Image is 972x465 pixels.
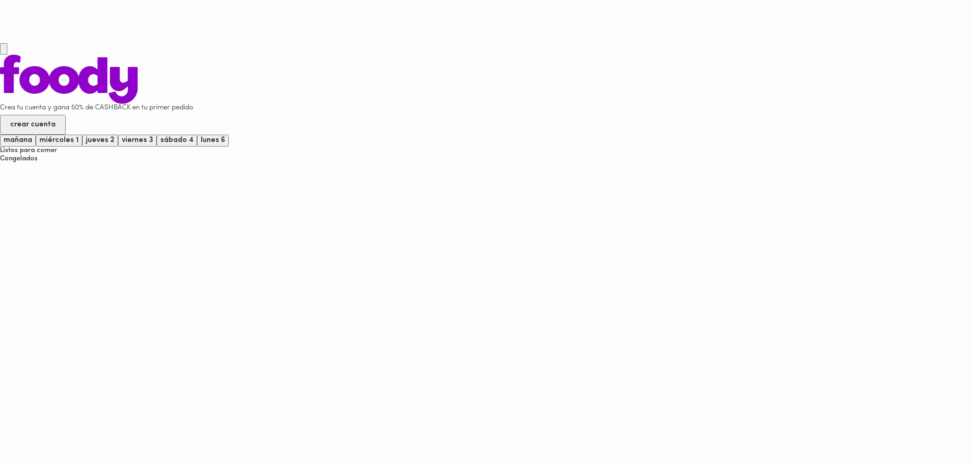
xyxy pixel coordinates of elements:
[86,136,114,144] span: jueves 2
[40,136,79,144] span: miércoles 1
[201,136,225,144] span: lunes 6
[118,135,157,146] button: viernes 3
[82,135,118,146] button: jueves 2
[160,136,193,144] span: sábado 4
[157,135,197,146] button: sábado 4
[122,136,153,144] span: viernes 3
[197,135,229,146] button: lunes 6
[4,136,32,144] span: mañana
[36,135,82,146] button: miércoles 1
[10,121,56,128] span: crear cuenta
